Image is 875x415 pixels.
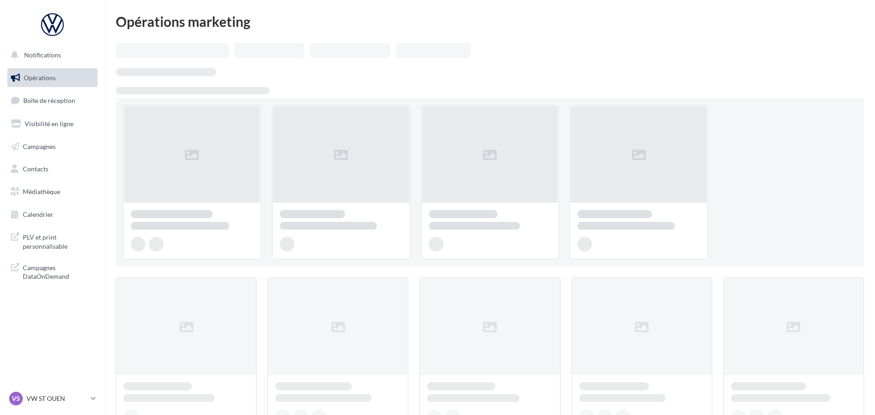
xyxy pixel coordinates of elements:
[5,137,99,156] a: Campagnes
[5,68,99,87] a: Opérations
[5,46,96,65] button: Notifications
[26,394,87,403] p: VW ST OUEN
[24,51,61,59] span: Notifications
[7,390,98,407] a: VS VW ST OUEN
[5,182,99,201] a: Médiathèque
[24,74,56,82] span: Opérations
[12,394,20,403] span: VS
[5,159,99,179] a: Contacts
[23,142,56,150] span: Campagnes
[5,205,99,224] a: Calendrier
[23,231,94,251] span: PLV et print personnalisable
[23,165,48,173] span: Contacts
[23,210,53,218] span: Calendrier
[5,227,99,254] a: PLV et print personnalisable
[23,261,94,281] span: Campagnes DataOnDemand
[116,15,864,28] div: Opérations marketing
[25,120,73,128] span: Visibilité en ligne
[5,258,99,285] a: Campagnes DataOnDemand
[5,114,99,133] a: Visibilité en ligne
[23,97,75,104] span: Boîte de réception
[23,188,60,195] span: Médiathèque
[5,91,99,110] a: Boîte de réception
